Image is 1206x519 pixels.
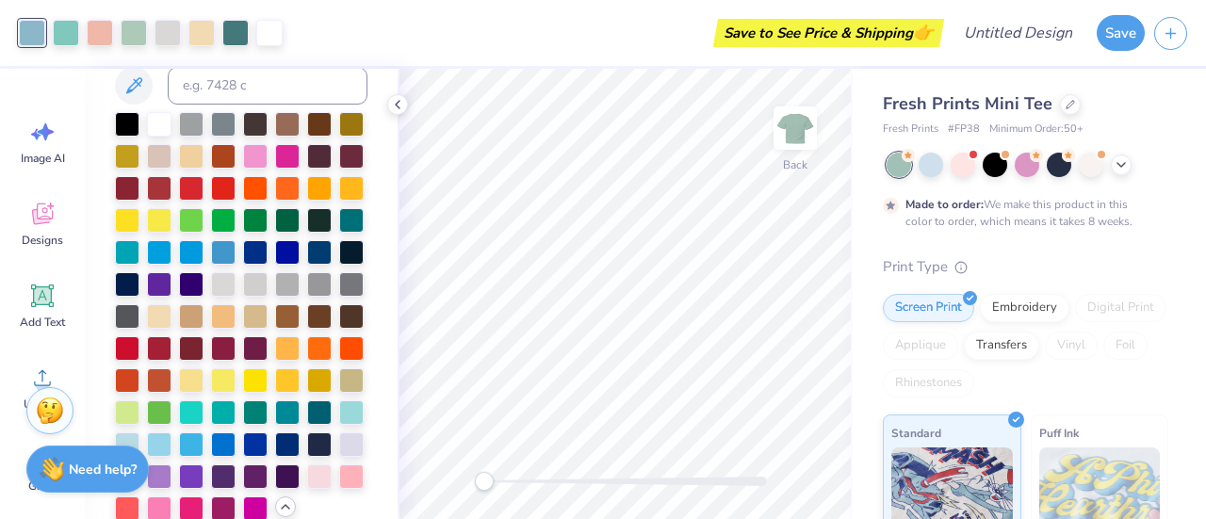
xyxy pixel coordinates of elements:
span: Fresh Prints Mini Tee [883,92,1052,115]
div: Transfers [964,332,1039,360]
span: Standard [891,423,941,443]
div: Embroidery [980,294,1069,322]
div: We make this product in this color to order, which means it takes 8 weeks. [905,196,1137,230]
div: Save to See Price & Shipping [718,19,939,47]
span: # FP38 [948,122,980,138]
div: Screen Print [883,294,974,322]
div: Digital Print [1075,294,1166,322]
span: 👉 [913,21,934,43]
input: Untitled Design [949,14,1087,52]
span: Minimum Order: 50 + [989,122,1084,138]
input: e.g. 7428 c [168,67,367,105]
strong: Made to order: [905,197,984,212]
div: Rhinestones [883,369,974,397]
span: Upload [24,397,61,412]
div: Vinyl [1045,332,1098,360]
div: Accessibility label [475,472,494,491]
strong: Need help? [69,461,137,478]
span: Image AI [21,151,65,166]
div: Foil [1103,332,1148,360]
img: Back [776,109,814,147]
span: Designs [22,233,63,248]
div: Back [783,156,807,173]
span: Fresh Prints [883,122,938,138]
div: Applique [883,332,958,360]
div: Print Type [883,256,1168,278]
span: Puff Ink [1039,423,1079,443]
span: Add Text [20,315,65,330]
button: Save [1097,15,1145,51]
